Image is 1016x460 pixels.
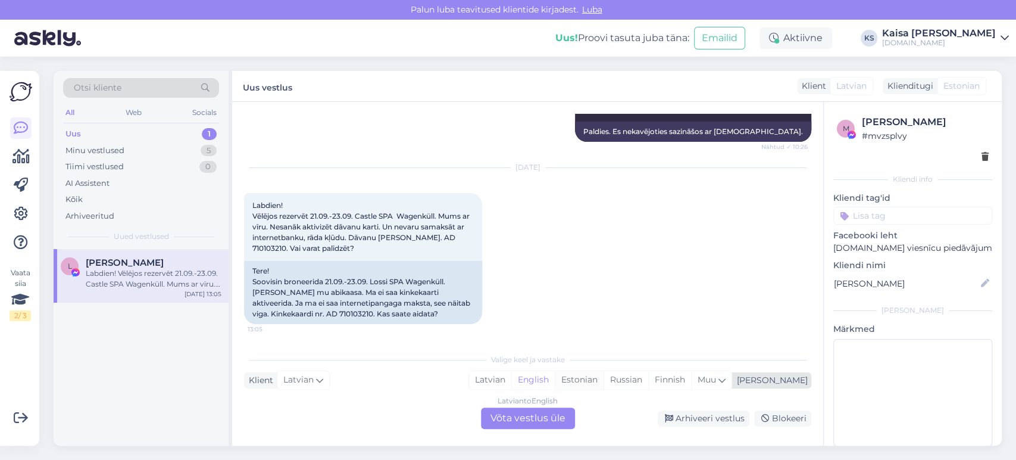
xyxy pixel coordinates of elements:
[861,30,877,46] div: KS
[555,31,689,45] div: Proovi tasuta juba täna:
[754,411,811,427] div: Blokeeri
[833,174,992,185] div: Kliendi info
[201,145,217,157] div: 5
[759,27,832,49] div: Aktiivne
[190,105,219,120] div: Socials
[63,105,77,120] div: All
[833,323,992,335] p: Märkmed
[862,115,989,129] div: [PERSON_NAME]
[883,80,933,92] div: Klienditugi
[114,231,169,242] span: Uued vestlused
[694,27,745,49] button: Emailid
[469,371,511,389] div: Latvian
[65,145,124,157] div: Minu vestlused
[833,192,992,204] p: Kliendi tag'id
[833,207,992,225] input: Lisa tag
[555,32,578,43] b: Uus!
[732,374,808,387] div: [PERSON_NAME]
[65,128,81,140] div: Uus
[698,374,716,385] span: Muu
[498,396,558,406] div: Latvian to English
[65,210,114,222] div: Arhiveeritud
[10,80,32,103] img: Askly Logo
[797,80,826,92] div: Klient
[761,142,808,151] span: Nähtud ✓ 10:26
[74,82,121,94] span: Otsi kliente
[283,374,314,387] span: Latvian
[833,242,992,254] p: [DOMAIN_NAME] viesnīcu piedāvājumi
[123,105,144,120] div: Web
[882,38,996,48] div: [DOMAIN_NAME]
[833,229,992,242] p: Facebooki leht
[244,374,273,387] div: Klient
[65,178,110,189] div: AI Assistent
[833,259,992,272] p: Kliendi nimi
[579,4,606,15] span: Luba
[244,261,482,324] div: Tere! Soovisin broneerida 21.09.-23.09. Lossi SPA Wagenküll. [PERSON_NAME] mu abikaasa. Ma ei saa...
[65,194,83,206] div: Kõik
[185,290,221,299] div: [DATE] 13:05
[604,371,648,389] div: Russian
[202,128,217,140] div: 1
[10,268,31,321] div: Vaata siia
[244,355,811,365] div: Valige keel ja vastake
[943,80,980,92] span: Estonian
[243,78,292,94] label: Uus vestlus
[248,325,292,334] span: 13:05
[834,277,979,290] input: Lisa nimi
[648,371,691,389] div: Finnish
[833,305,992,316] div: [PERSON_NAME]
[10,310,31,321] div: 2 / 3
[65,161,124,173] div: Tiimi vestlused
[836,80,867,92] span: Latvian
[555,371,604,389] div: Estonian
[862,129,989,142] div: # mvzsplvy
[68,262,72,271] span: L
[843,124,849,133] span: m
[882,29,996,38] div: Kaisa [PERSON_NAME]
[86,268,221,290] div: Labdien! Vēlējos rezervēt 21.09.-23.09. Castle SPA Wagenküll. Mums ar vīru. Nesanāk aktivizēt dāv...
[511,371,555,389] div: English
[199,161,217,173] div: 0
[882,29,1009,48] a: Kaisa [PERSON_NAME][DOMAIN_NAME]
[244,162,811,173] div: [DATE]
[575,122,811,142] div: Paldies. Es nekavējoties sazināšos ar [DEMOGRAPHIC_DATA].
[86,257,164,268] span: Ligita Riekstiņa
[481,408,575,429] div: Võta vestlus üle
[252,201,471,253] span: Labdien! Vēlējos rezervēt 21.09.-23.09. Castle SPA Wagenküll. Mums ar vīru. Nesanāk aktivizēt dāv...
[658,411,749,427] div: Arhiveeri vestlus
